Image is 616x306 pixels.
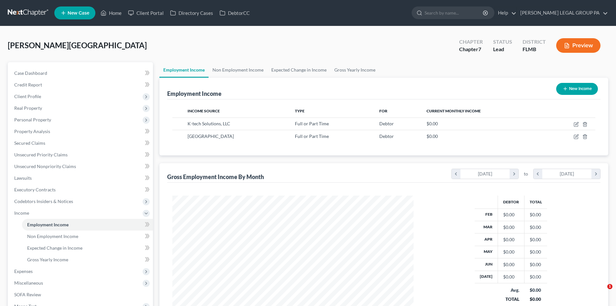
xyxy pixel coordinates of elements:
[524,271,547,283] td: $0.00
[503,261,519,268] div: $0.00
[475,246,498,258] th: May
[524,209,547,221] td: $0.00
[510,169,518,179] i: chevron_right
[459,46,483,53] div: Chapter
[216,7,253,19] a: DebtorCC
[27,233,78,239] span: Non Employment Income
[594,284,610,300] iframe: Intercom live chat
[14,140,45,146] span: Secured Claims
[167,7,216,19] a: Directory Cases
[460,169,510,179] div: [DATE]
[125,7,167,19] a: Client Portal
[379,121,394,126] span: Debtor
[330,62,379,78] a: Gross Yearly Income
[14,280,43,286] span: Miscellaneous
[542,169,592,179] div: [DATE]
[524,171,528,177] span: to
[188,121,230,126] span: K-tech Solutions, LLC
[295,108,305,113] span: Type
[14,82,42,87] span: Credit Report
[534,169,542,179] i: chevron_left
[524,258,547,271] td: $0.00
[295,133,329,139] span: Full or Part Time
[503,249,519,255] div: $0.00
[524,246,547,258] td: $0.00
[8,40,147,50] span: [PERSON_NAME][GEOGRAPHIC_DATA]
[9,126,153,137] a: Property Analysis
[14,210,29,216] span: Income
[475,258,498,271] th: Jun
[22,219,153,231] a: Employment Income
[14,164,76,169] span: Unsecured Nonpriority Claims
[503,274,519,280] div: $0.00
[14,187,56,192] span: Executory Contracts
[523,46,546,53] div: FLMB
[267,62,330,78] a: Expected Change in Income
[556,38,600,53] button: Preview
[22,254,153,266] a: Gross Yearly Income
[27,222,69,227] span: Employment Income
[530,287,542,293] div: $0.00
[517,7,608,19] a: [PERSON_NAME] LEGAL GROUP PA
[9,172,153,184] a: Lawsuits
[503,211,519,218] div: $0.00
[475,209,498,221] th: Feb
[524,221,547,233] td: $0.00
[9,161,153,172] a: Unsecured Nonpriority Claims
[452,169,460,179] i: chevron_left
[530,296,542,302] div: $0.00
[27,257,68,262] span: Gross Yearly Income
[9,67,153,79] a: Case Dashboard
[475,233,498,246] th: Apr
[68,11,89,16] span: New Case
[524,233,547,246] td: $0.00
[167,90,222,97] div: Employment Income
[475,221,498,233] th: Mar
[167,173,264,181] div: Gross Employment Income By Month
[523,38,546,46] div: District
[14,94,41,99] span: Client Profile
[14,175,32,181] span: Lawsuits
[427,108,481,113] span: Current Monthly Income
[591,169,600,179] i: chevron_right
[9,149,153,161] a: Unsecured Priority Claims
[478,46,481,52] span: 7
[14,268,33,274] span: Expenses
[22,242,153,254] a: Expected Change in Income
[524,196,547,209] th: Total
[14,70,47,76] span: Case Dashboard
[379,133,394,139] span: Debtor
[425,7,484,19] input: Search by name...
[498,196,524,209] th: Debtor
[607,284,612,289] span: 1
[9,137,153,149] a: Secured Claims
[475,271,498,283] th: [DATE]
[9,79,153,91] a: Credit Report
[503,287,519,293] div: Avg.
[22,231,153,242] a: Non Employment Income
[14,292,41,297] span: SOFA Review
[14,117,51,122] span: Personal Property
[14,129,50,134] span: Property Analysis
[459,38,483,46] div: Chapter
[295,121,329,126] span: Full or Part Time
[97,7,125,19] a: Home
[14,105,42,111] span: Real Property
[503,224,519,231] div: $0.00
[495,7,516,19] a: Help
[209,62,267,78] a: Non Employment Income
[159,62,209,78] a: Employment Income
[427,133,438,139] span: $0.00
[379,108,387,113] span: For
[556,83,598,95] button: New Income
[503,296,519,302] div: TOTAL
[493,46,512,53] div: Lead
[493,38,512,46] div: Status
[14,152,68,157] span: Unsecured Priority Claims
[14,198,73,204] span: Codebtors Insiders & Notices
[27,245,82,251] span: Expected Change in Income
[427,121,438,126] span: $0.00
[9,184,153,196] a: Executory Contracts
[9,289,153,300] a: SOFA Review
[188,108,220,113] span: Income Source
